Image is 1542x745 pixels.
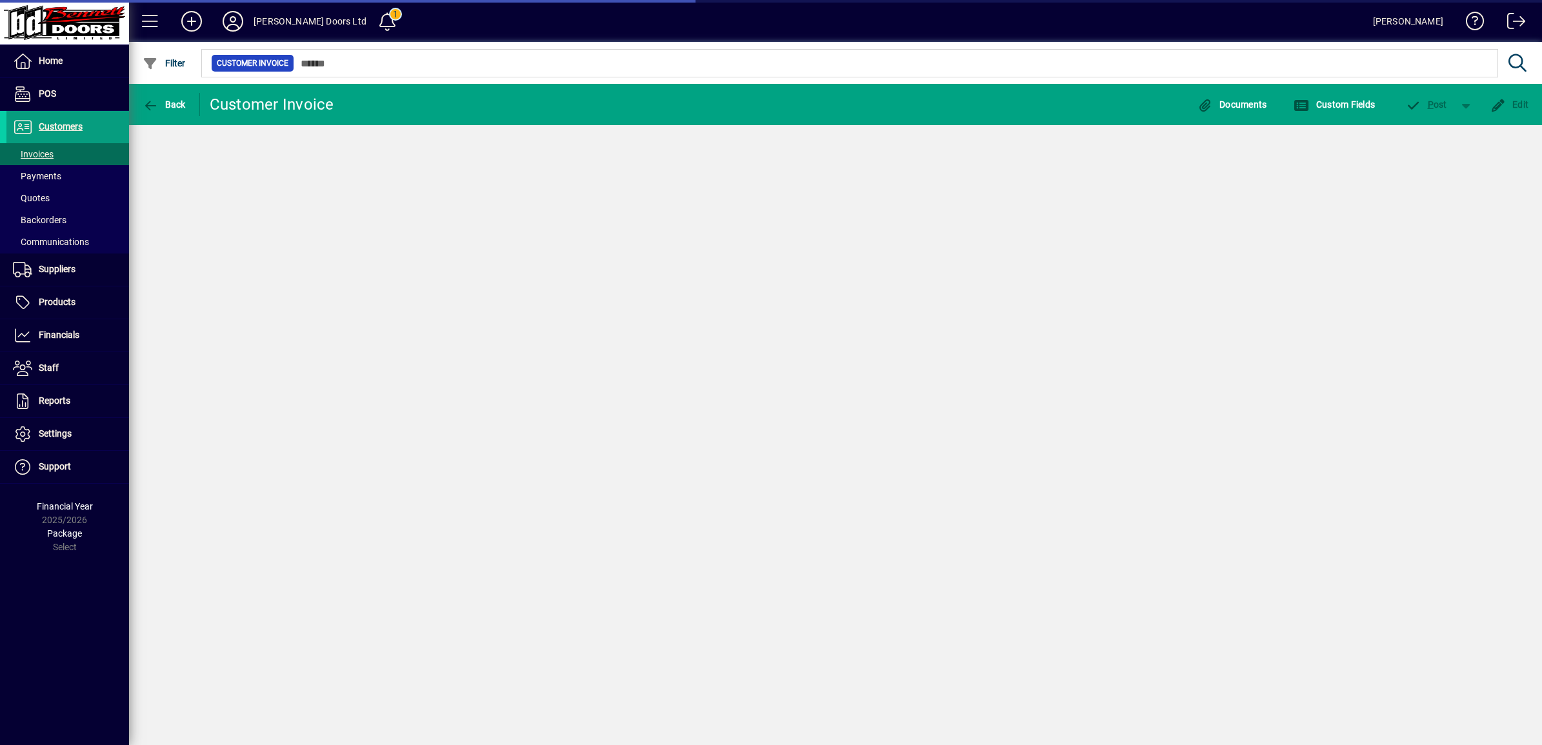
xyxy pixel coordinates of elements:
[39,121,83,132] span: Customers
[6,209,129,231] a: Backorders
[39,88,56,99] span: POS
[6,286,129,319] a: Products
[1197,99,1267,110] span: Documents
[39,55,63,66] span: Home
[217,57,288,70] span: Customer Invoice
[1490,99,1529,110] span: Edit
[39,363,59,373] span: Staff
[13,193,50,203] span: Quotes
[1399,93,1454,116] button: Post
[212,10,254,33] button: Profile
[210,94,334,115] div: Customer Invoice
[39,330,79,340] span: Financials
[171,10,212,33] button: Add
[129,93,200,116] app-page-header-button: Back
[47,528,82,539] span: Package
[39,395,70,406] span: Reports
[254,11,366,32] div: [PERSON_NAME] Doors Ltd
[6,187,129,209] a: Quotes
[6,165,129,187] a: Payments
[6,253,129,286] a: Suppliers
[6,143,129,165] a: Invoices
[1294,99,1375,110] span: Custom Fields
[6,418,129,450] a: Settings
[13,237,89,247] span: Communications
[6,451,129,483] a: Support
[13,149,54,159] span: Invoices
[6,231,129,253] a: Communications
[1428,99,1434,110] span: P
[6,352,129,384] a: Staff
[1405,99,1447,110] span: ost
[37,501,93,512] span: Financial Year
[139,93,189,116] button: Back
[39,297,75,307] span: Products
[6,45,129,77] a: Home
[13,171,61,181] span: Payments
[1373,11,1443,32] div: [PERSON_NAME]
[6,78,129,110] a: POS
[143,58,186,68] span: Filter
[1290,93,1378,116] button: Custom Fields
[6,319,129,352] a: Financials
[1194,93,1270,116] button: Documents
[13,215,66,225] span: Backorders
[139,52,189,75] button: Filter
[1487,93,1532,116] button: Edit
[39,428,72,439] span: Settings
[6,385,129,417] a: Reports
[1456,3,1485,45] a: Knowledge Base
[39,461,71,472] span: Support
[1497,3,1526,45] a: Logout
[39,264,75,274] span: Suppliers
[143,99,186,110] span: Back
